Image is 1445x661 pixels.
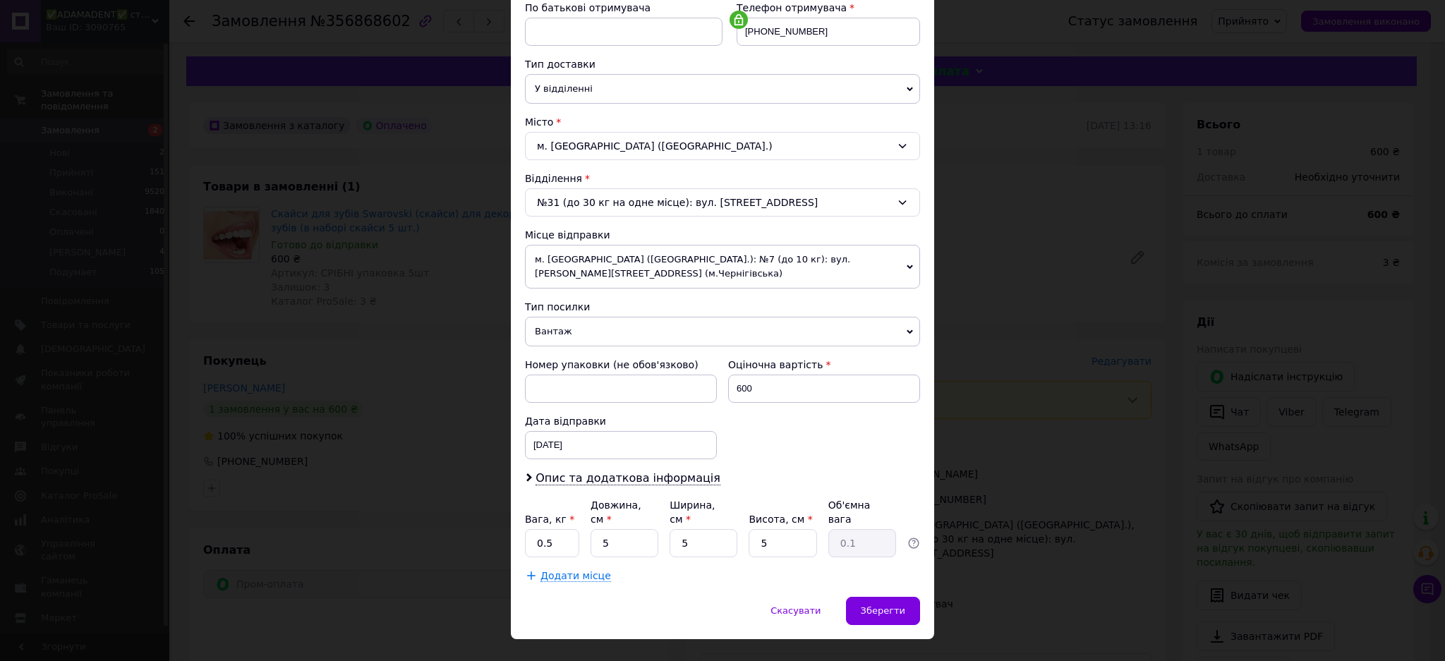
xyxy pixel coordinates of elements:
[525,188,920,217] div: №31 (до 30 кг на одне місце): вул. [STREET_ADDRESS]
[525,132,920,160] div: м. [GEOGRAPHIC_DATA] ([GEOGRAPHIC_DATA].)
[525,245,920,289] span: м. [GEOGRAPHIC_DATA] ([GEOGRAPHIC_DATA].): №7 (до 10 кг): вул. [PERSON_NAME][STREET_ADDRESS] (м.Ч...
[728,358,920,372] div: Оціночна вартість
[591,499,641,525] label: Довжина, см
[737,18,920,46] input: +380
[861,605,905,616] span: Зберегти
[525,317,920,346] span: Вантаж
[525,2,651,13] span: По батькові отримувача
[670,499,715,525] label: Ширина, см
[770,605,821,616] span: Скасувати
[525,514,574,525] label: Вага, кг
[525,59,595,70] span: Тип доставки
[737,2,847,13] span: Телефон отримувача
[525,171,920,186] div: Відділення
[525,115,920,129] div: Місто
[828,498,896,526] div: Об'ємна вага
[525,301,590,313] span: Тип посилки
[525,229,610,241] span: Місце відправки
[525,414,717,428] div: Дата відправки
[536,471,720,485] span: Опис та додаткова інформація
[540,570,611,582] span: Додати місце
[525,74,920,104] span: У відділенні
[749,514,812,525] label: Висота, см
[525,358,717,372] div: Номер упаковки (не обов'язково)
